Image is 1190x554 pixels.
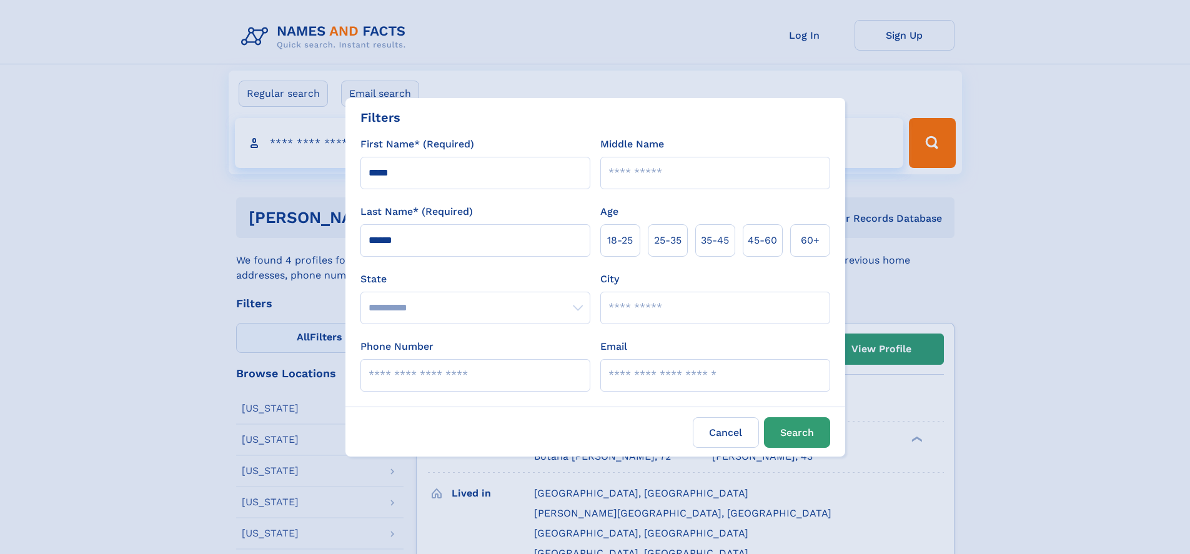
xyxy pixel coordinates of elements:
label: Last Name* (Required) [360,204,473,219]
label: State [360,272,590,287]
span: 45‑60 [748,233,777,248]
label: Middle Name [600,137,664,152]
span: 18‑25 [607,233,633,248]
label: City [600,272,619,287]
label: Cancel [693,417,759,448]
label: Email [600,339,627,354]
span: 60+ [801,233,820,248]
div: Filters [360,108,400,127]
button: Search [764,417,830,448]
span: 35‑45 [701,233,729,248]
span: 25‑35 [654,233,682,248]
label: Age [600,204,618,219]
label: Phone Number [360,339,434,354]
label: First Name* (Required) [360,137,474,152]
